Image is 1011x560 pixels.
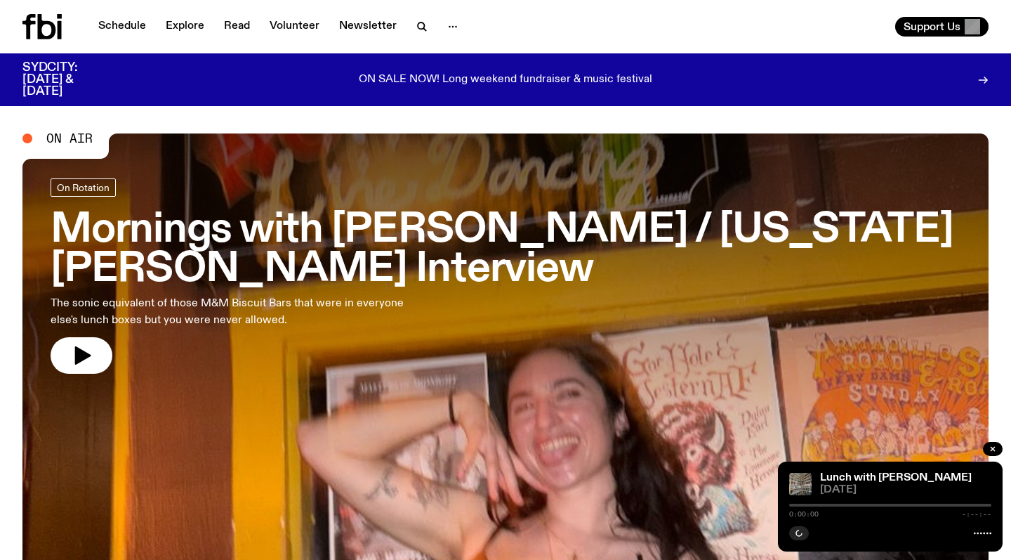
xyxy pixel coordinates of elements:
[22,62,112,98] h3: SYDCITY: [DATE] & [DATE]
[789,511,819,518] span: 0:00:00
[962,511,991,518] span: -:--:--
[51,295,410,329] p: The sonic equivalent of those M&M Biscuit Bars that were in everyone else's lunch boxes but you w...
[46,132,93,145] span: On Air
[90,17,154,37] a: Schedule
[359,74,652,86] p: ON SALE NOW! Long weekend fundraiser & music festival
[51,178,116,197] a: On Rotation
[216,17,258,37] a: Read
[789,473,812,495] img: A corner shot of the fbi music library
[820,485,991,495] span: [DATE]
[157,17,213,37] a: Explore
[331,17,405,37] a: Newsletter
[261,17,328,37] a: Volunteer
[820,472,972,483] a: Lunch with [PERSON_NAME]
[904,20,960,33] span: Support Us
[51,178,960,374] a: Mornings with [PERSON_NAME] / [US_STATE][PERSON_NAME] InterviewThe sonic equivalent of those M&M ...
[51,211,960,289] h3: Mornings with [PERSON_NAME] / [US_STATE][PERSON_NAME] Interview
[895,17,989,37] button: Support Us
[57,182,110,193] span: On Rotation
